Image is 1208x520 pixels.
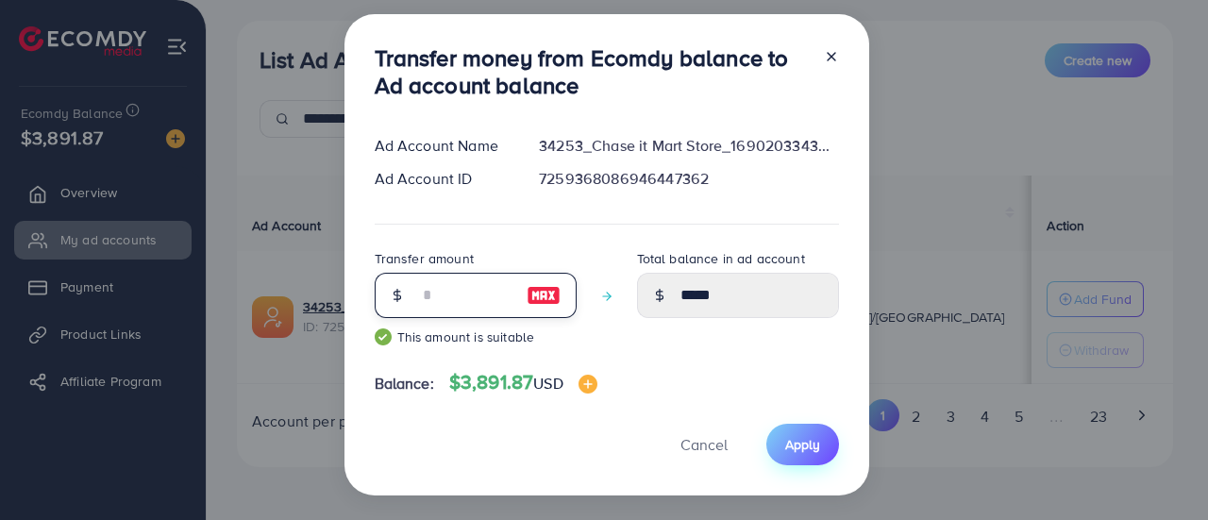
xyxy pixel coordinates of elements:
span: Balance: [375,373,434,394]
small: This amount is suitable [375,327,577,346]
img: guide [375,328,392,345]
div: 34253_Chase it Mart Store_1690203343620 [524,135,853,157]
span: Cancel [680,434,728,455]
span: USD [533,373,562,394]
img: image [579,375,597,394]
div: Ad Account ID [360,168,525,190]
iframe: Chat [1128,435,1194,506]
img: image [527,284,561,307]
span: Apply [785,435,820,454]
div: Ad Account Name [360,135,525,157]
h4: $3,891.87 [449,371,597,394]
button: Cancel [657,424,751,464]
h3: Transfer money from Ecomdy balance to Ad account balance [375,44,809,99]
label: Transfer amount [375,249,474,268]
div: 7259368086946447362 [524,168,853,190]
label: Total balance in ad account [637,249,805,268]
button: Apply [766,424,839,464]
